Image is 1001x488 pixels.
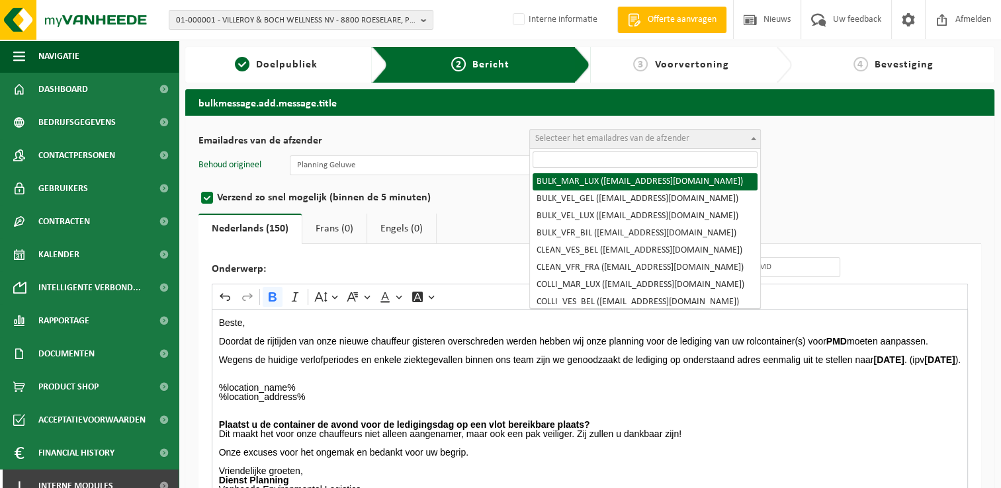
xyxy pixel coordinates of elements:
[198,188,529,207] label: Verzend zo snel mogelijk (binnen de 5 minuten)
[533,225,758,242] li: BULK_VFR_BIL ([EMAIL_ADDRESS][DOMAIN_NAME])
[219,383,961,401] p: %location_name% %location_address%
[38,304,89,337] span: Rapportage
[212,264,543,277] label: Onderwerp:
[38,73,88,106] span: Dashboard
[290,155,588,175] input: Planning Geluwe
[38,172,88,205] span: Gebruikers
[235,57,249,71] span: 1
[185,89,994,115] h2: bulkmessage.add.message.title
[198,136,529,149] label: Emailadres van de afzender
[472,60,509,70] span: Bericht
[451,57,466,71] span: 2
[533,190,758,208] li: BULK_VEL_GEL ([EMAIL_ADDRESS][DOMAIN_NAME])
[617,7,726,33] a: Offerte aanvragen
[924,354,955,365] strong: [DATE]
[644,13,720,26] span: Offerte aanvragen
[533,276,758,294] li: COLLI_MAR_LUX ([EMAIL_ADDRESS][DOMAIN_NAME])
[533,173,758,190] li: BULK_MAR_LUX ([EMAIL_ADDRESS][DOMAIN_NAME])
[38,436,114,469] span: Financial History
[38,106,116,139] span: Bedrijfsgegevens
[219,327,961,364] p: Doordat de rijtijden van onze nieuwe chauffeur gisteren overschreden werden hebben wij onze plann...
[219,420,961,438] p: Dit maakt het voor onze chauffeurs niet alleen aangenamer, maar ook een pak veiliger. Zij zullen ...
[873,354,904,365] strong: [DATE]
[219,318,961,327] p: Beste,
[198,214,302,244] a: Nederlands (150)
[38,271,141,304] span: Intelligente verbond...
[38,40,79,73] span: Navigatie
[38,205,90,238] span: Contracten
[533,242,758,259] li: CLEAN_VES_BEL ([EMAIL_ADDRESS][DOMAIN_NAME])
[38,337,95,370] span: Documenten
[633,57,648,71] span: 3
[176,11,415,30] span: 01-000001 - VILLEROY & BOCH WELLNESS NV - 8800 ROESELARE, POPULIERSTRAAT 1
[533,294,758,311] li: COLLI_VES_BEL ([EMAIL_ADDRESS][DOMAIN_NAME])
[38,238,79,271] span: Kalender
[510,10,597,30] label: Interne informatie
[169,10,433,30] button: 01-000001 - VILLEROY & BOCH WELLNESS NV - 8800 ROESELARE, POPULIERSTRAAT 1
[654,60,728,70] span: Voorvertoning
[219,419,590,430] strong: Plaatst u de container de avond voor de ledigingsdag op een vlot bereikbare plaats?
[853,57,868,71] span: 4
[367,214,436,244] a: Engels (0)
[535,134,689,143] span: Selecteer het emailadres van de afzender
[256,60,318,70] span: Doelpubliek
[198,159,261,171] button: Behoud origineel
[38,139,115,172] span: Contactpersonen
[219,475,289,485] strong: Dienst Planning
[826,336,847,346] strong: PMD
[533,259,758,276] li: CLEAN_VFR_FRA ([EMAIL_ADDRESS][DOMAIN_NAME])
[38,370,99,403] span: Product Shop
[302,214,367,244] a: Frans (0)
[875,60,934,70] span: Bevestiging
[212,284,967,309] div: Editor toolbar
[533,208,758,225] li: BULK_VEL_LUX ([EMAIL_ADDRESS][DOMAIN_NAME])
[38,403,146,436] span: Acceptatievoorwaarden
